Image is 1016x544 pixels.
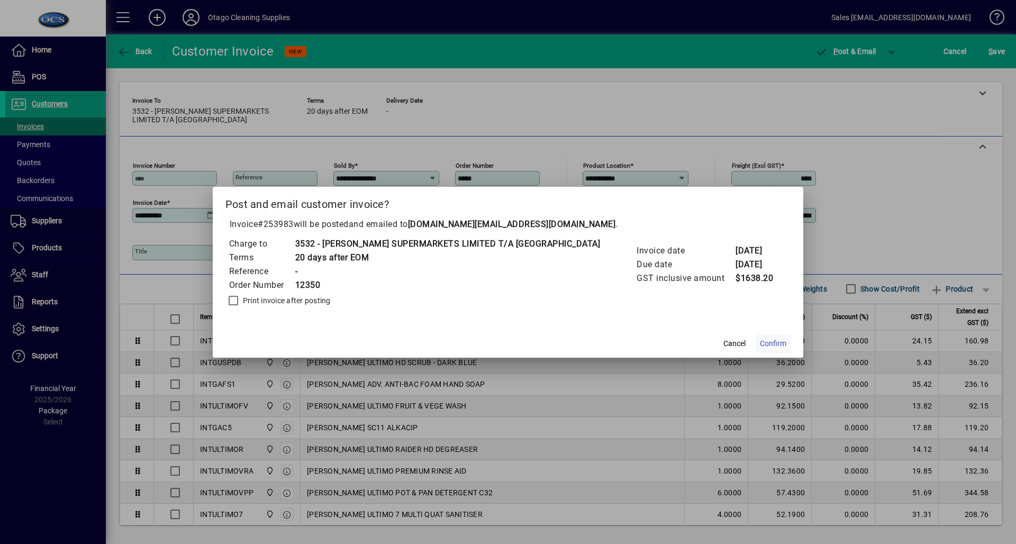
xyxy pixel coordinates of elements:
[735,244,777,258] td: [DATE]
[735,258,777,271] td: [DATE]
[756,334,791,353] button: Confirm
[295,237,601,251] td: 3532 - [PERSON_NAME] SUPERMARKETS LIMITED T/A [GEOGRAPHIC_DATA]
[723,338,746,349] span: Cancel
[241,295,331,306] label: Print invoice after posting
[295,278,601,292] td: 12350
[760,338,786,349] span: Confirm
[229,251,295,265] td: Terms
[258,219,294,229] span: #253983
[408,219,616,229] b: [DOMAIN_NAME][EMAIL_ADDRESS][DOMAIN_NAME]
[718,334,751,353] button: Cancel
[229,278,295,292] td: Order Number
[636,258,735,271] td: Due date
[295,265,601,278] td: -
[735,271,777,285] td: $1638.20
[349,219,616,229] span: and emailed to
[295,251,601,265] td: 20 days after EOM
[636,271,735,285] td: GST inclusive amount
[636,244,735,258] td: Invoice date
[213,187,804,217] h2: Post and email customer invoice?
[229,237,295,251] td: Charge to
[229,265,295,278] td: Reference
[225,218,791,231] p: Invoice will be posted .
